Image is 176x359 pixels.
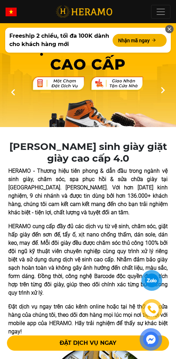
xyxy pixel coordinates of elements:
[4,141,172,164] h1: [PERSON_NAME] sinh giày giặt giày cao cấp 4.0
[8,303,168,336] p: Đặt dịch vụ ngay trên các kênh online hoặc tại hệ thống 9 cửa hàng của chúng tôi, theo dõi đơn hà...
[8,167,168,217] p: HERAMO - Thương hiệu tiên phong & dẫn đầu trong ngành vệ sinh giày, chăm sóc, spa phục hồi & sửa ...
[6,8,17,16] img: vn-flag.png
[142,300,161,319] a: phone-icon
[8,222,168,297] p: HERAMO cung cấp đầy đủ các dịch vụ từ vệ sinh, chăm sóc, giặt hấp giày đến sơn đế, tẩy ố, xịt nan...
[113,34,167,47] button: Nhận mã ngay
[56,5,112,19] img: logo
[7,335,169,351] button: ĐẶT DỊCH VỤ NGAY
[147,305,156,314] img: phone-icon
[9,32,113,48] span: Freeship 2 chiều, tối đa 100K dành cho khách hàng mới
